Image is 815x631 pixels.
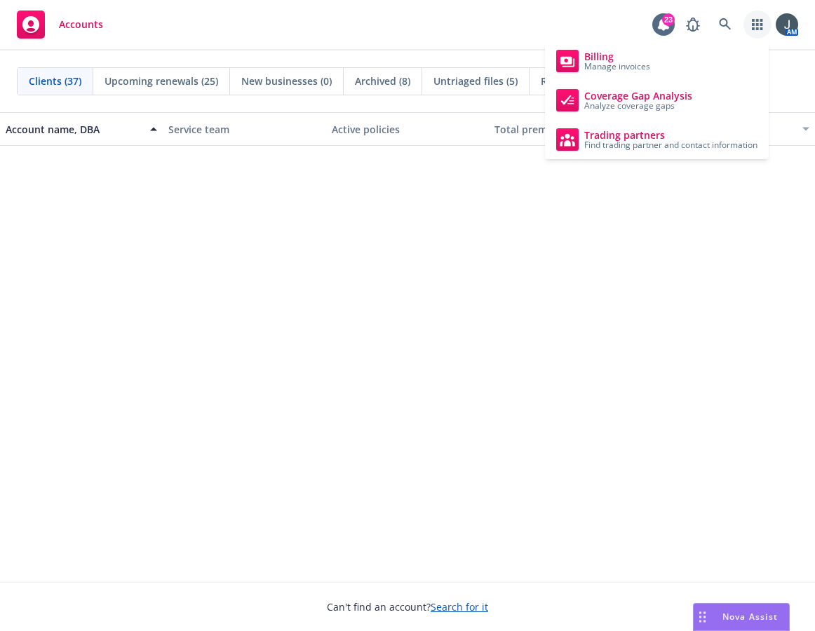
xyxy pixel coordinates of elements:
[711,11,739,39] a: Search
[326,112,489,146] button: Active policies
[776,13,798,36] img: photo
[584,62,650,71] span: Manage invoices
[541,74,588,88] span: Reporting
[743,11,772,39] a: Switch app
[494,122,631,137] div: Total premiums
[168,122,320,137] div: Service team
[551,44,763,78] a: Billing
[105,74,218,88] span: Upcoming renewals (25)
[6,122,142,137] div: Account name, DBA
[11,5,109,44] a: Accounts
[489,112,652,146] button: Total premiums
[29,74,81,88] span: Clients (37)
[662,13,675,26] div: 23
[584,102,692,110] span: Analyze coverage gaps
[433,74,518,88] span: Untriaged files (5)
[584,130,757,141] span: Trading partners
[584,90,692,102] span: Coverage Gap Analysis
[59,19,103,30] span: Accounts
[551,83,763,117] a: Coverage Gap Analysis
[327,599,488,614] span: Can't find an account?
[163,112,325,146] button: Service team
[693,603,790,631] button: Nova Assist
[584,51,650,62] span: Billing
[241,74,332,88] span: New businesses (0)
[332,122,483,137] div: Active policies
[679,11,707,39] a: Report a Bug
[355,74,410,88] span: Archived (8)
[694,604,711,630] div: Drag to move
[431,600,488,613] a: Search for it
[584,141,757,149] span: Find trading partner and contact information
[722,611,778,623] span: Nova Assist
[551,123,763,156] a: Trading partners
